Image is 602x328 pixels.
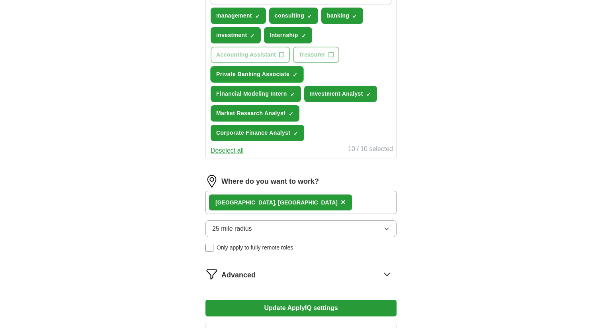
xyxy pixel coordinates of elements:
span: investment [216,31,247,39]
span: banking [327,12,349,20]
span: ✓ [307,13,312,20]
span: ✓ [293,130,298,137]
button: 25 mile radius [205,220,397,237]
span: Private Banking Associate [216,70,289,79]
span: ✓ [352,13,357,20]
span: 25 mile radius [212,224,252,234]
div: 10 / 10 selected [348,144,393,155]
span: × [341,198,346,206]
button: Market Research Analyst✓ [211,105,299,122]
span: ✓ [289,111,293,117]
span: Treasurer [299,51,325,59]
button: Treasurer [293,47,339,63]
span: Market Research Analyst [216,109,285,118]
span: ✓ [293,72,297,78]
span: consulting [275,12,304,20]
button: Update ApplyIQ settings [205,300,397,316]
span: Corporate Finance Analyst [216,129,290,137]
button: Internship✓ [264,27,312,43]
button: Accounting Assistant [211,47,290,63]
button: banking✓ [321,8,363,24]
span: ✓ [255,13,260,20]
span: ✓ [301,33,306,39]
span: Accounting Assistant [216,51,276,59]
button: × [341,196,346,208]
span: ✓ [290,91,295,98]
span: ✓ [250,33,255,39]
button: Investment Analyst✓ [304,86,377,102]
button: Private Banking Associate✓ [211,66,303,82]
span: Only apply to fully remote roles [217,244,293,252]
div: [GEOGRAPHIC_DATA], [GEOGRAPHIC_DATA] [215,198,338,207]
span: Internship [270,31,298,39]
label: Where do you want to work? [221,176,319,187]
img: filter [205,268,218,281]
span: Advanced [221,270,256,281]
span: management [216,12,252,20]
button: management✓ [211,8,266,24]
button: Deselect all [211,146,244,155]
button: Corporate Finance Analyst✓ [211,125,304,141]
input: Only apply to fully remote roles [205,244,213,252]
button: consulting✓ [269,8,318,24]
span: ✓ [366,91,371,98]
button: Financial Modeling Intern✓ [211,86,301,102]
span: Financial Modeling Intern [216,90,287,98]
button: investment✓ [211,27,261,43]
span: Investment Analyst [310,90,363,98]
img: location.png [205,175,218,188]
